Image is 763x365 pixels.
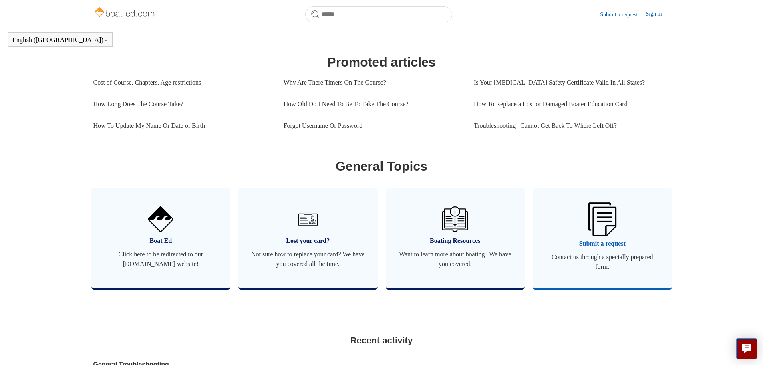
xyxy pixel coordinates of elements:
a: Forgot Username Or Password [284,115,462,137]
a: Sign in [646,10,670,19]
img: Boat-Ed Help Center home page [93,5,157,21]
span: Contact us through a specially prepared form. [545,252,660,272]
a: How To Replace a Lost or Damaged Boater Education Card [474,93,664,115]
button: English ([GEOGRAPHIC_DATA]) [12,36,108,44]
a: Lost your card? Not sure how to replace your card? We have you covered all the time. [238,188,378,288]
input: Search [305,6,452,22]
a: Troubleshooting | Cannot Get Back To Where Left Off? [474,115,664,137]
a: Boating Resources Want to learn more about boating? We have you covered. [386,188,525,288]
img: 01HZPCYW3NK71669VZTW7XY4G9 [588,202,616,236]
span: Not sure how to replace your card? We have you covered all the time. [250,250,366,269]
h1: General Topics [93,157,670,176]
img: 01HZPCYVT14CG9T703FEE4SFXC [295,206,321,232]
a: How Long Does The Course Take? [93,93,272,115]
a: Submit a request Contact us through a specially prepared form. [533,188,672,288]
button: Live chat [736,338,757,359]
h2: Recent activity [93,334,670,347]
span: Boat Ed [103,236,219,246]
span: Boating Resources [398,236,513,246]
span: Lost your card? [250,236,366,246]
a: Why Are There Timers On The Course? [284,72,462,93]
span: Submit a request [545,239,660,248]
a: Is Your [MEDICAL_DATA] Safety Certificate Valid In All States? [474,72,664,93]
a: Submit a request [600,10,646,19]
a: How To Update My Name Or Date of Birth [93,115,272,137]
img: 01HZPCYVZMCNPYXCC0DPA2R54M [442,206,468,232]
a: Boat Ed Click here to be redirected to our [DOMAIN_NAME] website! [91,188,231,288]
h1: Promoted articles [93,52,670,72]
img: 01HZPCYVNCVF44JPJQE4DN11EA [148,206,173,232]
span: Click here to be redirected to our [DOMAIN_NAME] website! [103,250,219,269]
a: How Old Do I Need To Be To Take The Course? [284,93,462,115]
a: Cost of Course, Chapters, Age restrictions [93,72,272,93]
span: Want to learn more about boating? We have you covered. [398,250,513,269]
